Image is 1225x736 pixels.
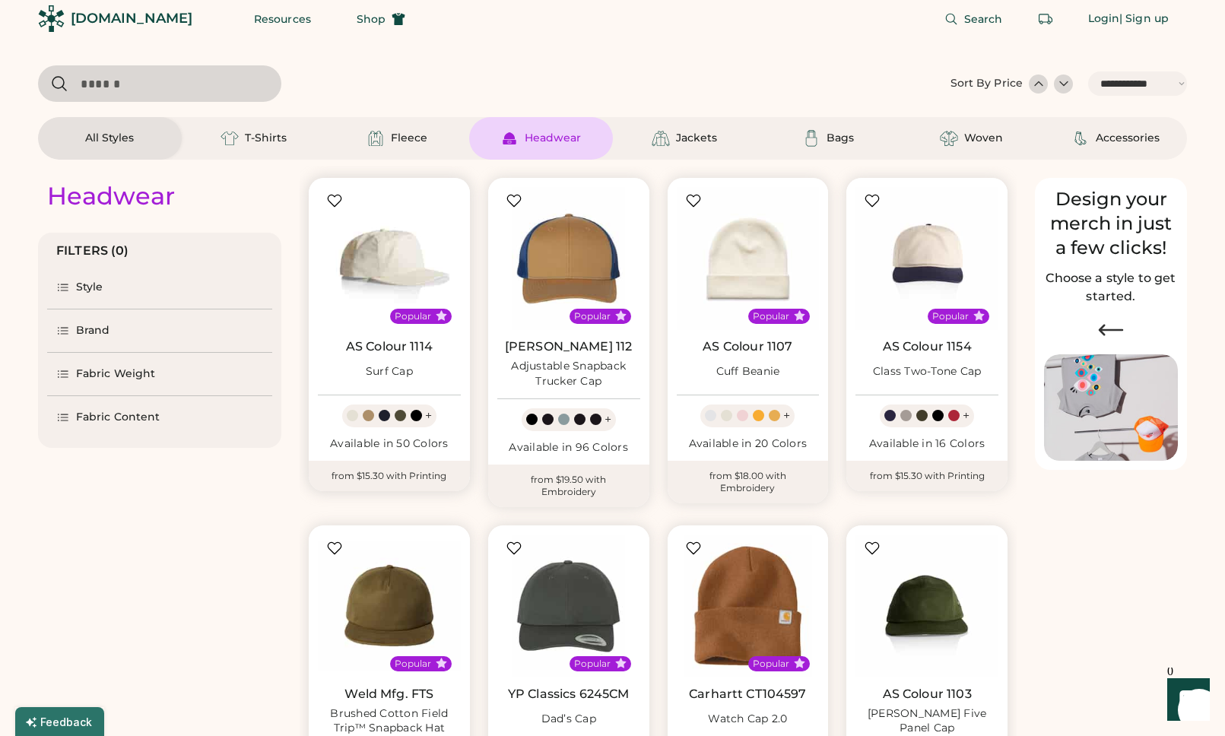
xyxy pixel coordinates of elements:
[236,4,329,34] button: Resources
[221,129,239,148] img: T-Shirts Icon
[425,408,432,424] div: +
[505,339,633,354] a: [PERSON_NAME] 112
[753,310,789,322] div: Popular
[950,76,1023,91] div: Sort By Price
[668,461,829,503] div: from $18.00 with Embroidery
[76,323,110,338] div: Brand
[346,339,433,354] a: AS Colour 1114
[436,658,447,669] button: Popular Style
[366,364,413,379] div: Surf Cap
[497,440,640,455] div: Available in 96 Colors
[395,658,431,670] div: Popular
[1044,354,1178,462] img: Image of Lisa Congdon Eye Print on T-Shirt and Hat
[855,187,998,330] img: AS Colour 1154 Class Two-Tone Cap
[497,359,640,389] div: Adjustable Snapback Trucker Cap
[940,129,958,148] img: Woven Icon
[508,687,630,702] a: YP Classics 6245CM
[652,129,670,148] img: Jackets Icon
[1044,269,1178,306] h2: Choose a style to get started.
[541,712,596,727] div: Dad’s Cap
[703,339,792,354] a: AS Colour 1107
[855,535,998,677] img: AS Colour 1103 Finn Five Panel Cap
[574,658,611,670] div: Popular
[677,535,820,677] img: Carhartt CT104597 Watch Cap 2.0
[794,658,805,669] button: Popular Style
[1153,668,1218,733] iframe: Front Chat
[309,461,470,491] div: from $15.30 with Printing
[488,465,649,507] div: from $19.50 with Embroidery
[964,131,1003,146] div: Woven
[873,364,982,379] div: Class Two-Tone Cap
[525,131,581,146] div: Headwear
[883,687,972,702] a: AS Colour 1103
[883,339,972,354] a: AS Colour 1154
[71,9,192,28] div: [DOMAIN_NAME]
[1119,11,1169,27] div: | Sign up
[500,129,519,148] img: Headwear Icon
[855,436,998,452] div: Available in 16 Colors
[615,658,627,669] button: Popular Style
[708,712,787,727] div: Watch Cap 2.0
[753,658,789,670] div: Popular
[318,535,461,677] img: Weld Mfg. FTS Brushed Cotton Field Trip™ Snapback Hat
[1071,129,1090,148] img: Accessories Icon
[677,436,820,452] div: Available in 20 Colors
[85,131,134,146] div: All Styles
[676,131,717,146] div: Jackets
[367,129,385,148] img: Fleece Icon
[963,408,970,424] div: +
[76,410,160,425] div: Fabric Content
[318,436,461,452] div: Available in 50 Colors
[794,310,805,322] button: Popular Style
[1096,131,1160,146] div: Accessories
[1030,4,1061,34] button: Retrieve an order
[76,366,155,382] div: Fabric Weight
[973,310,985,322] button: Popular Style
[497,535,640,677] img: YP Classics 6245CM Dad’s Cap
[47,181,175,211] div: Headwear
[615,310,627,322] button: Popular Style
[827,131,854,146] div: Bags
[802,129,820,148] img: Bags Icon
[1044,187,1178,260] div: Design your merch in just a few clicks!
[56,242,129,260] div: FILTERS (0)
[689,687,807,702] a: Carhartt CT104597
[783,408,790,424] div: +
[391,131,427,146] div: Fleece
[338,4,424,34] button: Shop
[1088,11,1120,27] div: Login
[38,5,65,32] img: Rendered Logo - Screens
[357,14,386,24] span: Shop
[716,364,780,379] div: Cuff Beanie
[497,187,640,330] img: Richardson 112 Adjustable Snapback Trucker Cap
[395,310,431,322] div: Popular
[76,280,103,295] div: Style
[926,4,1021,34] button: Search
[964,14,1003,24] span: Search
[318,187,461,330] img: AS Colour 1114 Surf Cap
[436,310,447,322] button: Popular Style
[932,310,969,322] div: Popular
[245,131,287,146] div: T-Shirts
[846,461,1008,491] div: from $15.30 with Printing
[574,310,611,322] div: Popular
[677,187,820,330] img: AS Colour 1107 Cuff Beanie
[605,411,611,428] div: +
[344,687,433,702] a: Weld Mfg. FTS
